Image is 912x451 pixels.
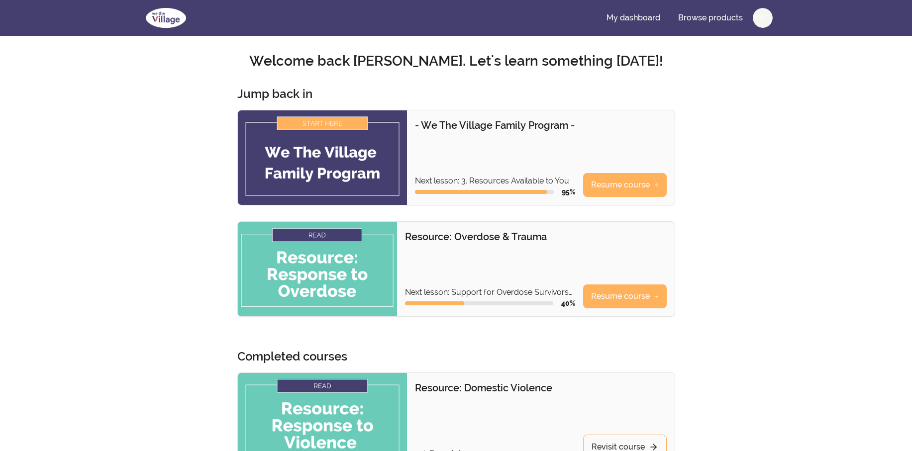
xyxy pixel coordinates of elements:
p: Resource: Overdose & Trauma [405,230,667,244]
button: A [753,8,773,28]
p: - We The Village Family Program - [415,118,666,132]
div: Course progress [405,301,553,305]
span: 95 % [562,188,575,196]
a: Browse products [670,6,751,30]
div: Course progress [415,190,553,194]
nav: Main [599,6,773,30]
img: Product image for Resource: Overdose & Trauma [238,222,397,316]
h3: Jump back in [237,86,312,102]
h3: Completed courses [237,349,347,364]
p: Resource: Domestic Violence [415,381,666,395]
h2: Welcome back [PERSON_NAME]. Let's learn something [DATE]! [140,52,773,70]
a: Resume course [583,284,667,308]
img: Product image for - We The Village Family Program - [238,110,407,205]
p: Next lesson: Support for Overdose Survivors & Family Members [405,286,575,298]
a: My dashboard [599,6,668,30]
img: We The Village logo [140,6,192,30]
a: Resume course [583,173,667,197]
p: Next lesson: 3. Resources Available to You [415,175,575,187]
span: 40 % [561,299,575,307]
